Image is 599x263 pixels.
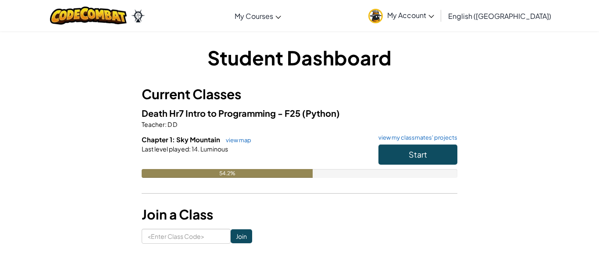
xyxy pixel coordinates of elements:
span: English ([GEOGRAPHIC_DATA]) [448,11,551,21]
span: Luminous [200,145,228,153]
a: My Courses [230,4,285,28]
div: 54.2% [142,169,313,178]
img: CodeCombat logo [50,7,127,25]
span: My Courses [235,11,273,21]
span: My Account [387,11,434,20]
h3: Join a Class [142,205,457,224]
a: view map [221,137,251,144]
span: Teacher [142,120,165,128]
span: Death Hr7 Intro to Programming - F25 [142,108,302,119]
a: My Account [364,2,439,29]
span: D D [167,120,177,128]
span: Last level played [142,145,189,153]
a: English ([GEOGRAPHIC_DATA]) [444,4,556,28]
a: view my classmates' projects [374,135,457,141]
span: Start [409,149,427,159]
span: : [189,145,191,153]
input: Join [231,229,252,243]
img: avatar [368,9,383,23]
h1: Student Dashboard [142,44,457,71]
h3: Current Classes [142,84,457,104]
input: <Enter Class Code> [142,229,231,244]
span: : [165,120,167,128]
span: (Python) [302,108,340,119]
span: 14. [191,145,200,153]
span: Chapter 1: Sky Mountain [142,135,221,144]
button: Start [378,144,457,165]
img: Ozaria [131,9,145,22]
